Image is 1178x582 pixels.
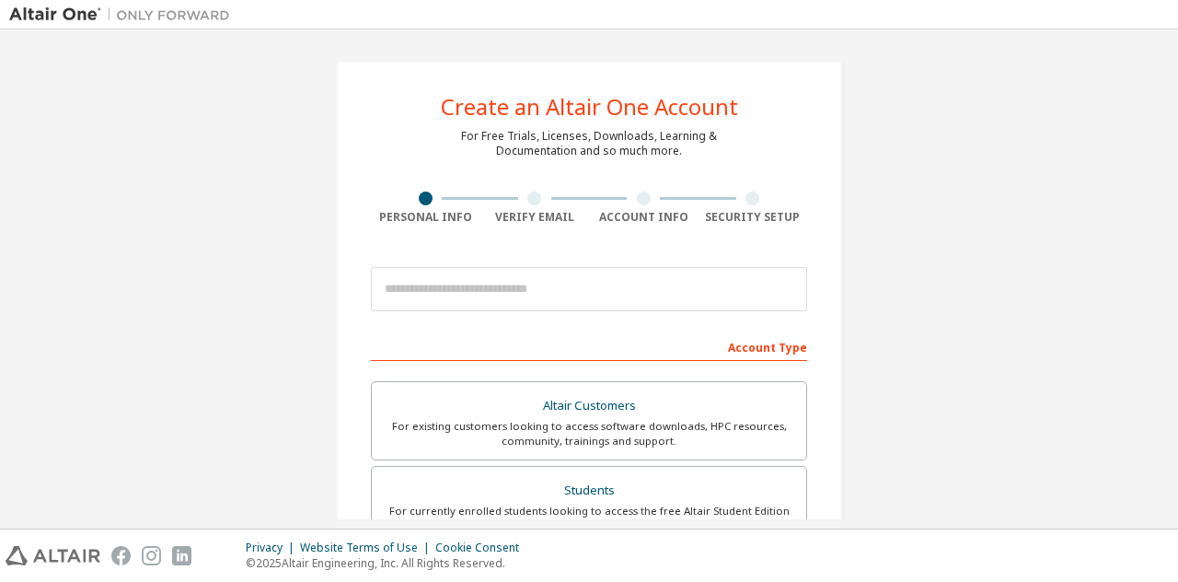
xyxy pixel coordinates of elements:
div: Verify Email [480,210,590,225]
div: For existing customers looking to access software downloads, HPC resources, community, trainings ... [383,419,795,448]
div: Students [383,478,795,504]
div: Security Setup [699,210,808,225]
div: Account Info [589,210,699,225]
div: Personal Info [371,210,480,225]
img: altair_logo.svg [6,546,100,565]
div: Website Terms of Use [300,541,435,555]
div: Privacy [246,541,300,555]
div: For currently enrolled students looking to access the free Altair Student Edition bundle and all ... [383,504,795,533]
div: Create an Altair One Account [441,96,738,118]
img: facebook.svg [111,546,131,565]
div: Altair Customers [383,393,795,419]
div: Account Type [371,332,807,361]
img: linkedin.svg [172,546,191,565]
div: Cookie Consent [435,541,530,555]
div: For Free Trials, Licenses, Downloads, Learning & Documentation and so much more. [461,129,717,158]
p: © 2025 Altair Engineering, Inc. All Rights Reserved. [246,555,530,571]
img: instagram.svg [142,546,161,565]
img: Altair One [9,6,239,24]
